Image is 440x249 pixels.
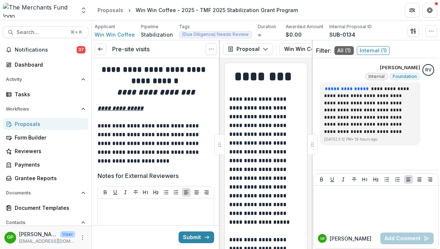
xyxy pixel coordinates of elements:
[182,32,249,37] span: (Due Diligence) Needs Review
[202,188,211,197] button: Align Right
[172,188,180,197] button: Ordered List
[258,31,261,38] p: ∞
[78,233,87,242] button: More
[320,237,325,240] div: George Pitsakis
[98,6,123,14] div: Proposals
[382,175,391,184] button: Bullet List
[3,74,88,85] button: Open Activity
[3,217,88,228] button: Open Contacts
[3,202,88,214] a: Document Templates
[95,23,115,30] p: Applicant
[3,26,88,38] button: Search...
[350,175,359,184] button: Strike
[136,6,298,14] div: Win Win Coffee - 2025 - TMF 2025 Stabilization Grant Program
[15,174,82,182] div: Grantee Reports
[179,231,214,243] button: Submit
[286,23,323,30] p: Awarded Amount
[141,23,158,30] p: Pipeline
[405,3,419,18] button: Partners
[393,175,402,184] button: Ordered List
[360,175,369,184] button: Heading 1
[15,61,82,68] div: Dashboard
[6,107,78,112] span: Workflows
[95,5,301,15] nav: breadcrumb
[425,68,432,73] div: Rachael Viscidy
[3,145,88,157] a: Reviewers
[380,233,434,244] button: Add Comment
[141,188,150,197] button: Heading 1
[371,175,380,184] button: Heading 2
[15,147,82,155] div: Reviewers
[334,46,354,55] span: All ( 1 )
[162,188,170,197] button: Bullet List
[95,5,126,15] a: Proposals
[3,118,88,130] a: Proposals
[19,238,75,245] p: [EMAIL_ADDRESS][DOMAIN_NAME]
[98,171,179,180] p: Notes for External Reviewers
[141,31,173,38] p: Stabilization
[69,28,84,36] div: ⌘ + K
[6,220,78,225] span: Contacts
[324,137,416,142] p: [DATE] 3:12 PM • 19 hours ago
[7,235,14,240] div: George Pitsakis
[95,31,135,38] a: Win Win Coffee
[15,120,82,128] div: Proposals
[3,159,88,171] a: Payments
[15,134,82,141] div: Form Builder
[3,44,88,56] button: Notifications37
[182,188,191,197] button: Align Left
[422,3,437,18] button: Get Help
[426,175,434,184] button: Align Right
[317,175,326,184] button: Bold
[3,187,88,199] button: Open Documents
[328,175,337,184] button: Underline
[60,231,75,238] p: User
[15,204,82,212] div: Document Templates
[258,23,276,30] p: Duration
[404,175,413,184] button: Align Left
[3,103,88,115] button: Open Workflows
[15,47,77,53] span: Notifications
[339,175,348,184] button: Italicize
[78,3,89,18] button: Open entity switcher
[15,90,82,98] div: Tasks
[368,74,385,79] span: Internal
[6,77,78,82] span: Activity
[3,172,88,184] a: Grantee Reports
[223,43,273,55] button: Proposal
[111,188,120,197] button: Underline
[16,29,66,36] span: Search...
[3,59,88,71] a: Dashboard
[6,190,78,196] span: Documents
[3,131,88,144] a: Form Builder
[192,188,201,197] button: Align Center
[329,23,372,30] p: Internal Proposal ID
[15,161,82,168] div: Payments
[329,31,355,38] p: SUB-0134
[3,3,76,18] img: The Merchants Fund logo
[330,235,371,242] p: [PERSON_NAME]
[3,88,88,100] a: Tasks
[380,64,420,71] p: [PERSON_NAME]
[205,43,217,55] button: Options
[131,188,140,197] button: Strike
[112,46,150,53] h3: Pre-site visits
[415,175,424,184] button: Align Center
[77,46,85,53] span: 37
[121,188,130,197] button: Italicize
[286,31,302,38] p: $0.00
[19,230,57,238] p: [PERSON_NAME]
[357,46,390,55] span: Internal ( 1 )
[316,46,331,55] p: Filter:
[179,23,190,30] p: Tags
[393,74,417,79] span: Foundation
[101,188,110,197] button: Bold
[151,188,160,197] button: Heading 2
